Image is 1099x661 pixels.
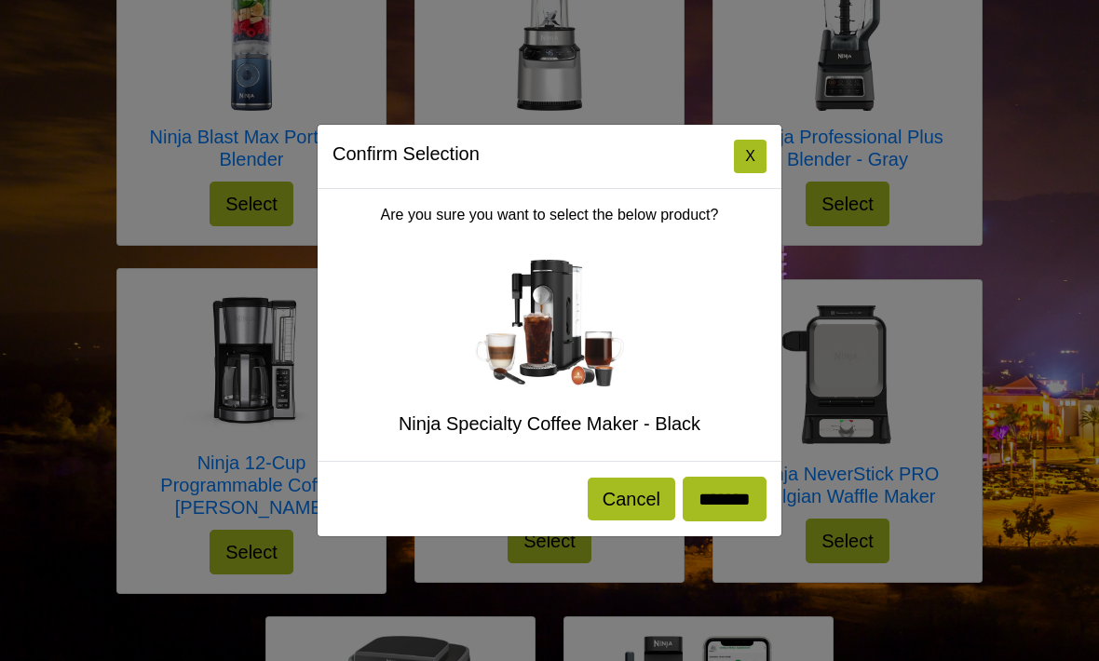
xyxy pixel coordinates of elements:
h5: Confirm Selection [332,140,480,168]
button: Cancel [588,478,675,520]
h5: Ninja Specialty Coffee Maker - Black [332,412,767,435]
img: Ninja Specialty Coffee Maker - Black [475,260,624,386]
button: Close [734,140,767,173]
div: Are you sure you want to select the below product? [318,189,781,461]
